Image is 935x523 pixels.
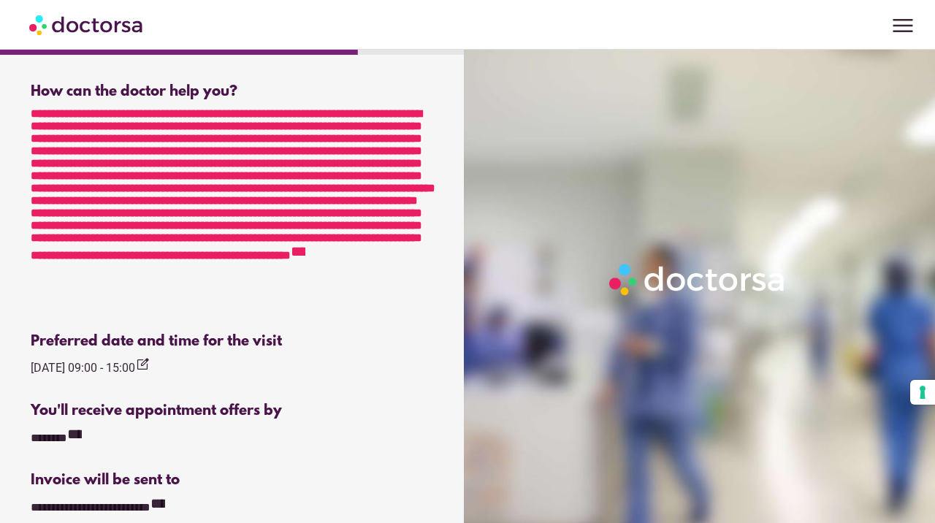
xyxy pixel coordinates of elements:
div: Preferred date and time for the visit [31,333,435,350]
img: Doctorsa.com [29,8,145,41]
div: Invoice will be sent to [31,472,435,489]
span: menu [889,12,917,39]
i: edit_square [135,357,150,372]
img: Logo-Doctorsa-trans-White-partial-flat.png [604,259,791,300]
div: How can the doctor help you? [31,83,435,100]
div: You'll receive appointment offers by [31,402,435,419]
div: [DATE] 09:00 - 15:00 [31,357,150,377]
button: Your consent preferences for tracking technologies [910,380,935,405]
